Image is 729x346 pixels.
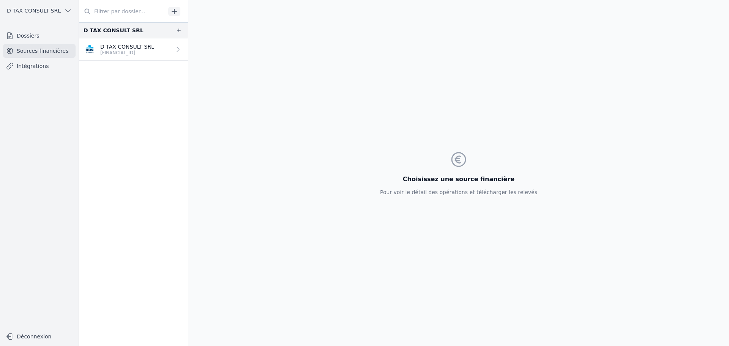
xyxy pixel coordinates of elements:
[3,44,76,58] a: Sources financières
[3,5,76,17] button: D TAX CONSULT SRL
[3,59,76,73] a: Intégrations
[79,38,188,61] a: D TAX CONSULT SRL [FINANCIAL_ID]
[380,175,537,184] h3: Choisissez une source financière
[100,43,154,51] p: D TAX CONSULT SRL
[79,5,166,18] input: Filtrer par dossier...
[3,330,76,343] button: Déconnexion
[100,50,154,56] p: [FINANCIAL_ID]
[380,188,537,196] p: Pour voir le détail des opérations et télécharger les relevés
[7,7,61,14] span: D TAX CONSULT SRL
[84,26,144,35] div: D TAX CONSULT SRL
[3,29,76,43] a: Dossiers
[84,43,96,55] img: KBC_BRUSSELS_KREDBEBB.png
